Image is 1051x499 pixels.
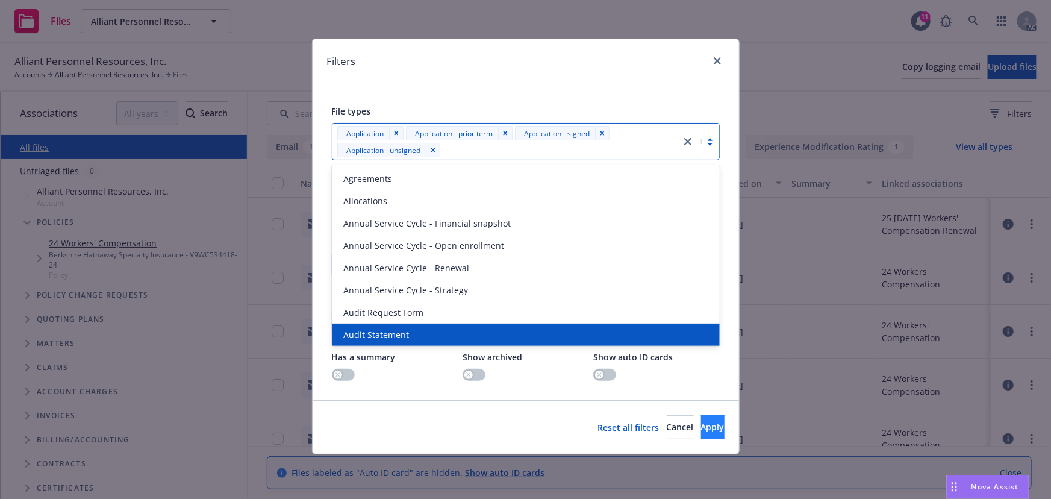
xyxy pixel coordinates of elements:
div: Remove [object Object] [426,143,440,157]
span: Application - signed [520,127,590,140]
span: Agreements [344,172,393,185]
span: Annual Service Cycle - Strategy [344,284,469,297]
span: Application - unsigned [342,144,421,157]
span: Show auto ID cards [593,351,673,363]
span: Show archived [463,351,522,363]
button: Nova Assist [946,475,1029,499]
span: Annual Service Cycle - Financial snapshot [344,217,511,230]
button: Apply [701,415,725,439]
a: close [681,134,695,149]
a: close [710,54,725,68]
span: Has a summary [332,351,396,363]
div: Remove [object Object] [595,126,610,140]
span: Annual Service Cycle - Renewal [344,262,470,274]
span: File types [332,105,371,117]
span: Application - signed [525,127,590,140]
button: Cancel [667,415,694,439]
span: Application - prior term [411,127,493,140]
span: Audit Statement [344,328,410,341]
span: Allocations [344,195,388,207]
span: Annual Service Cycle - Open enrollment [344,239,505,252]
div: Drag to move [947,475,962,498]
span: Application - prior term [416,127,493,140]
span: Cancel [667,421,694,433]
span: Apply [701,421,725,433]
span: Audit Request Form [344,306,424,319]
div: Remove [object Object] [389,126,404,140]
a: Reset all filters [598,421,660,434]
h1: Filters [327,54,356,69]
span: Application [342,127,384,140]
span: Nova Assist [971,482,1019,492]
span: Application - unsigned [347,144,421,157]
div: Remove [object Object] [498,126,513,140]
span: Application [347,127,384,140]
